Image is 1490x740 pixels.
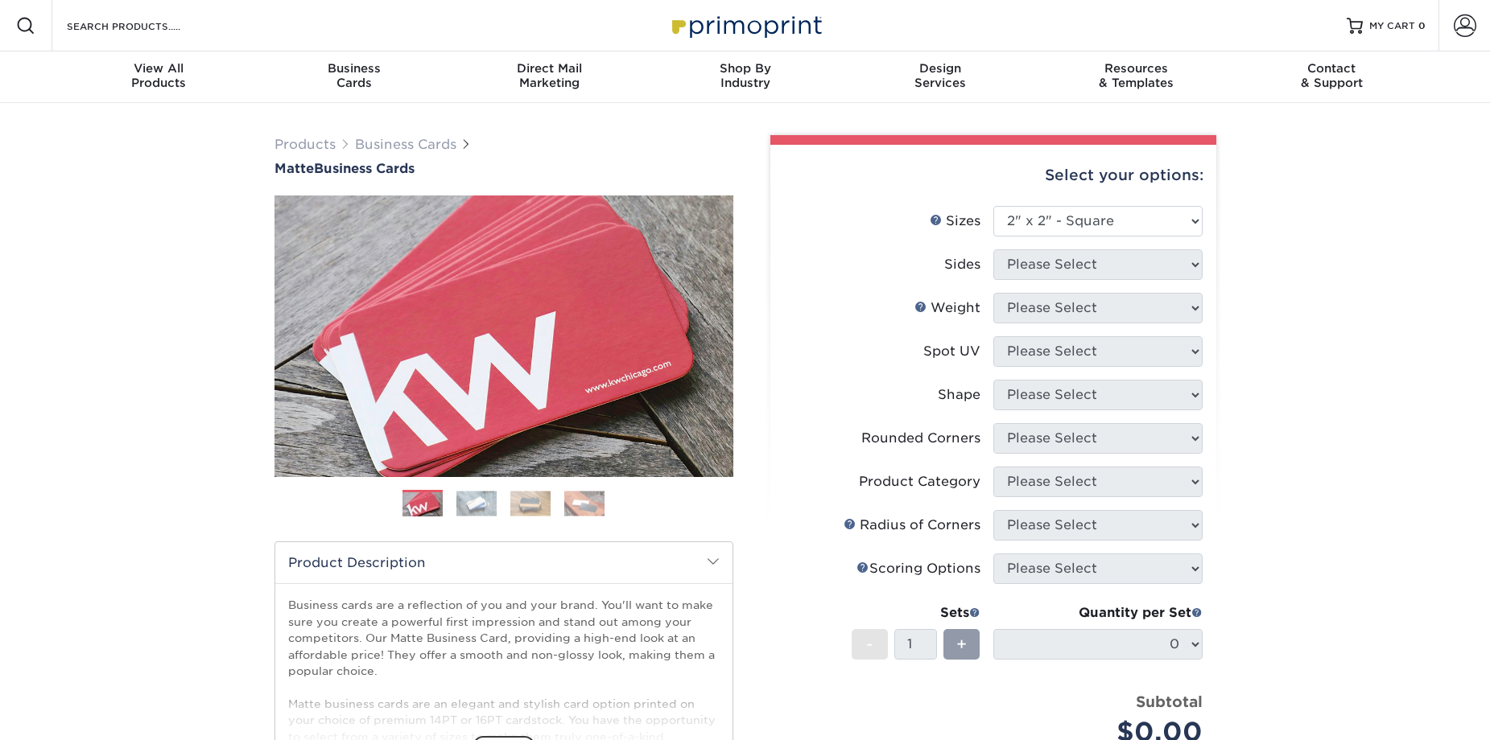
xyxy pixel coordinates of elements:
a: Contact& Support [1234,51,1430,103]
div: Rounded Corners [861,429,980,448]
div: Sides [944,255,980,274]
div: Cards [256,61,452,90]
img: Business Cards 04 [564,491,605,516]
span: 0 [1418,20,1426,31]
strong: Subtotal [1136,693,1203,710]
div: Marketing [452,61,647,90]
a: Products [274,137,336,152]
h1: Business Cards [274,161,733,176]
div: Quantity per Set [993,603,1203,623]
span: Direct Mail [452,61,647,76]
div: Shape [938,385,980,405]
img: Business Cards 03 [510,491,551,516]
span: Matte [274,161,314,176]
img: Primoprint [665,8,826,43]
a: Resources& Templates [1038,51,1234,103]
div: & Support [1234,61,1430,90]
div: Scoring Options [856,559,980,578]
span: - [866,632,873,656]
div: Spot UV [923,342,980,361]
a: BusinessCards [256,51,452,103]
span: + [956,632,967,656]
span: Design [843,61,1038,76]
a: View AllProducts [61,51,257,103]
span: Resources [1038,61,1234,76]
div: Services [843,61,1038,90]
img: Matte 01 [274,107,733,565]
div: Product Category [859,472,980,491]
a: DesignServices [843,51,1038,103]
input: SEARCH PRODUCTS..... [65,16,222,35]
a: MatteBusiness Cards [274,161,733,176]
h2: Product Description [275,542,733,583]
div: & Templates [1038,61,1234,90]
span: Business [256,61,452,76]
img: Business Cards 02 [456,491,497,516]
div: Industry [647,61,843,90]
span: MY CART [1369,19,1415,33]
span: Shop By [647,61,843,76]
div: Products [61,61,257,90]
a: Direct MailMarketing [452,51,647,103]
a: Business Cards [355,137,456,152]
div: Weight [914,298,980,318]
div: Sets [852,603,980,623]
div: Radius of Corners [844,516,980,535]
div: Sizes [930,212,980,231]
span: Contact [1234,61,1430,76]
span: View All [61,61,257,76]
a: Shop ByIndustry [647,51,843,103]
img: Business Cards 01 [402,484,443,524]
div: Select your options: [783,145,1203,206]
